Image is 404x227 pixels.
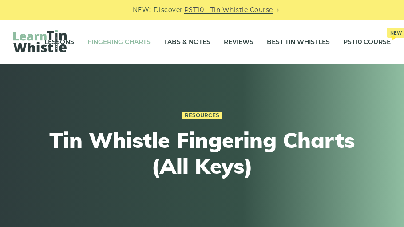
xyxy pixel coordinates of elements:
img: LearnTinWhistle.com [13,30,67,52]
a: Reviews [224,31,253,53]
a: Fingering Charts [87,31,151,53]
h1: Tin Whistle Fingering Charts (All Keys) [39,127,365,179]
a: Lessons [44,31,74,53]
a: Resources [182,112,222,119]
a: Tabs & Notes [164,31,210,53]
a: Best Tin Whistles [267,31,330,53]
a: PST10 CourseNew [343,31,391,53]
